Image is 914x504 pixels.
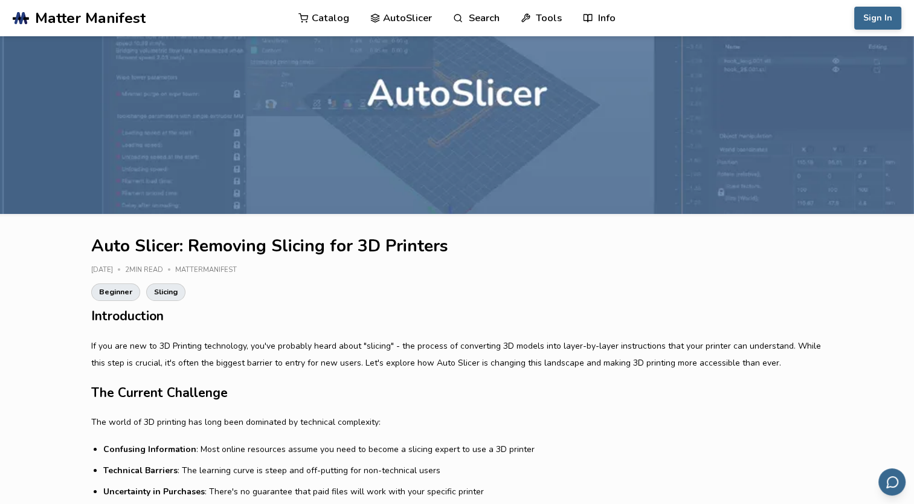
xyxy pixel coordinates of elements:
a: Slicing [146,283,185,300]
h1: Auto Slicer: Removing Slicing for 3D Printers [91,237,822,256]
p: If you are new to 3D Printing technology, you've probably heard about "slicing" - the process of ... [91,338,822,372]
div: 2 min read [125,267,175,274]
h2: Introduction [91,307,822,326]
span: Matter Manifest [35,10,146,27]
button: Send feedback via email [878,468,906,496]
li: : There's no guarantee that paid files will work with your specific printer [103,485,822,498]
strong: Uncertainty in Purchases [103,486,205,497]
strong: Technical Barriers [103,465,178,476]
a: Beginner [91,283,140,300]
li: : Most online resources assume you need to become a slicing expert to use a 3D printer [103,443,822,456]
div: [DATE] [91,267,125,274]
h2: The Current Challenge [91,384,822,402]
li: : The learning curve is steep and off-putting for non-technical users [103,464,822,477]
p: The world of 3D printing has long been dominated by technical complexity: [91,414,822,431]
button: Sign In [854,7,901,30]
strong: Confusing Information [103,444,196,455]
div: MatterManifest [175,267,245,274]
